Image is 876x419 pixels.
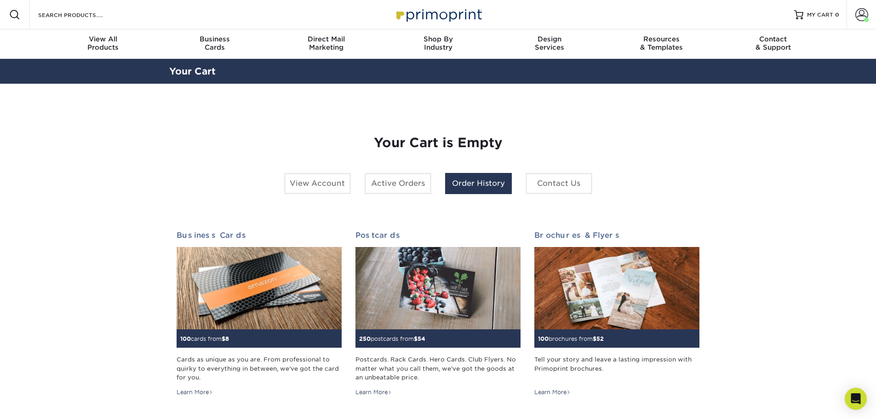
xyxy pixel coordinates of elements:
div: Postcards. Rack Cards. Hero Cards. Club Flyers. No matter what you call them, we've got the goods... [355,355,521,382]
img: Brochures & Flyers [534,247,699,330]
div: Marketing [270,35,382,52]
span: Business [159,35,270,43]
span: 54 [418,335,425,342]
img: Business Cards [177,247,342,330]
div: Open Intercom Messenger [845,388,867,410]
a: Contact Us [526,173,592,194]
div: Learn More [355,388,392,396]
div: Learn More [177,388,213,396]
div: Products [47,35,159,52]
a: Direct MailMarketing [270,29,382,59]
img: Postcards [355,247,521,330]
a: Order History [445,173,512,194]
span: 250 [359,335,371,342]
h2: Business Cards [177,231,342,240]
span: Design [494,35,606,43]
a: View AllProducts [47,29,159,59]
a: View Account [284,173,351,194]
div: Cards as unique as you are. From professional to quirky to everything in between, we've got the c... [177,355,342,382]
span: $ [593,335,596,342]
h2: Brochures & Flyers [534,231,699,240]
span: Contact [717,35,829,43]
h1: Your Cart is Empty [177,135,700,151]
div: Tell your story and leave a lasting impression with Primoprint brochures. [534,355,699,382]
span: Resources [606,35,717,43]
a: BusinessCards [159,29,270,59]
a: Business Cards 100cards from$8 Cards as unique as you are. From professional to quirky to everyth... [177,231,342,396]
a: Shop ByIndustry [382,29,494,59]
span: MY CART [807,11,833,19]
span: 100 [180,335,191,342]
h2: Postcards [355,231,521,240]
img: Primoprint [392,5,484,24]
small: brochures from [538,335,604,342]
span: $ [414,335,418,342]
iframe: Google Customer Reviews [2,391,78,416]
a: Your Cart [169,66,216,77]
span: 52 [596,335,604,342]
span: View All [47,35,159,43]
span: 8 [225,335,229,342]
a: Contact& Support [717,29,829,59]
div: & Templates [606,35,717,52]
span: Shop By [382,35,494,43]
div: Industry [382,35,494,52]
small: cards from [180,335,229,342]
a: Resources& Templates [606,29,717,59]
span: 100 [538,335,549,342]
a: Postcards 250postcards from$54 Postcards. Rack Cards. Hero Cards. Club Flyers. No matter what you... [355,231,521,396]
div: Learn More [534,388,571,396]
a: Brochures & Flyers 100brochures from$52 Tell your story and leave a lasting impression with Primo... [534,231,699,396]
div: Cards [159,35,270,52]
span: 0 [835,11,839,18]
span: $ [222,335,225,342]
small: postcards from [359,335,425,342]
div: & Support [717,35,829,52]
input: SEARCH PRODUCTS..... [37,9,127,20]
a: Active Orders [365,173,431,194]
span: Direct Mail [270,35,382,43]
div: Services [494,35,606,52]
a: DesignServices [494,29,606,59]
